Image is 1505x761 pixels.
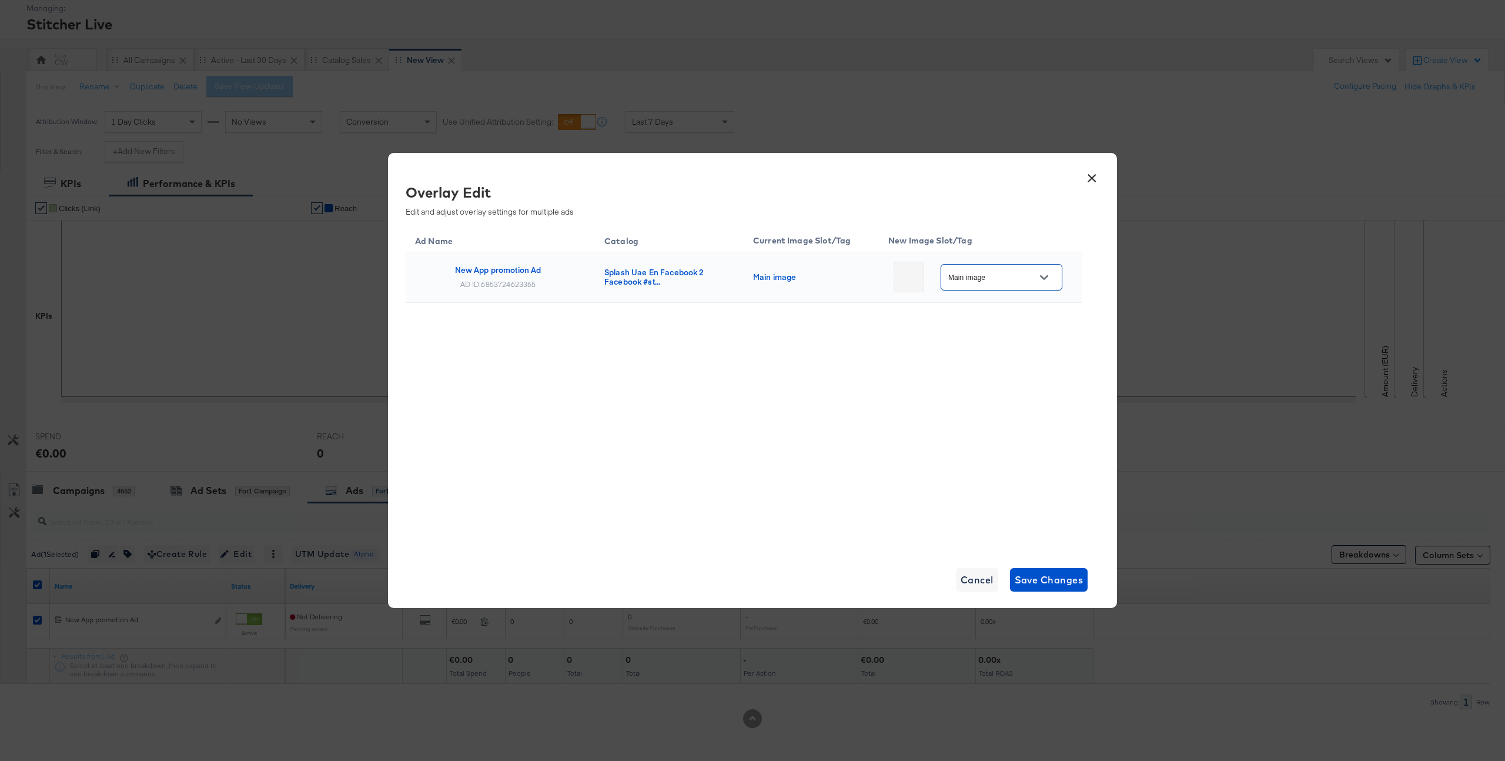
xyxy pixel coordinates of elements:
[961,572,994,588] span: Cancel
[604,236,654,246] span: Catalog
[604,268,730,286] div: Splash Uae En Facebook 2 Facebook #st...
[753,272,865,282] div: Main image
[879,226,1082,252] th: New Image Slot/Tag
[460,279,536,289] div: AD ID: 6853724623365
[455,265,541,275] div: New App promotion Ad
[415,236,468,246] span: Ad Name
[1015,572,1083,588] span: Save Changes
[956,568,998,592] button: Cancel
[744,226,879,252] th: Current Image Slot/Tag
[1035,269,1053,286] button: Open
[1081,165,1102,186] button: ×
[1010,568,1088,592] button: Save Changes
[406,182,1073,202] div: Overlay Edit
[406,182,1073,217] div: Edit and adjust overlay settings for multiple ads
